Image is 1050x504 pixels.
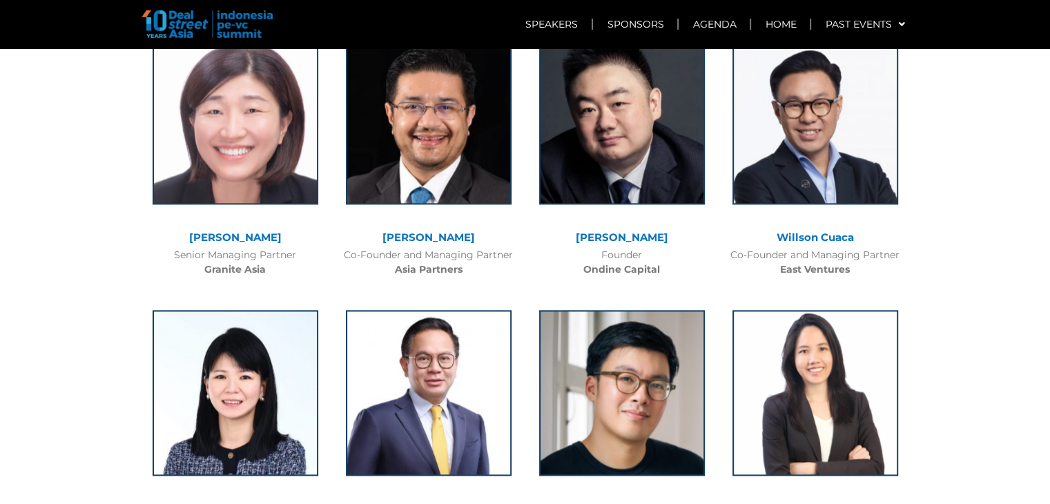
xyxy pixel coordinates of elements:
[146,248,325,277] div: Senior Managing Partner
[346,39,512,204] img: Nick Nash
[346,310,512,476] img: Foto Kartika – Dasi Kuning
[512,8,592,40] a: Speakers
[382,231,475,244] a: [PERSON_NAME]
[539,310,705,476] img: Kevin Aluwi
[339,248,518,277] div: Co-Founder and Managing Partner
[751,8,810,40] a: Home
[576,231,668,244] a: [PERSON_NAME]
[583,263,660,275] b: Ondine Capital
[679,8,750,40] a: Agenda
[732,310,898,476] img: Pinn Lawjindakul
[532,248,712,277] div: Founder
[732,39,898,204] img: Screenshot_20250826_150546_Chrome~2
[153,39,318,204] img: Jenny Lee
[811,8,918,40] a: Past Events
[189,231,282,244] a: [PERSON_NAME]
[593,8,677,40] a: Sponsors
[395,263,463,275] b: Asia Partners
[777,231,854,244] a: Willson Cuaca
[204,263,266,275] b: Granite Asia
[539,39,705,204] img: Randolph Hsu-square
[153,310,318,476] img: Huai Fong Chew
[726,248,905,277] div: Co-Founder and Managing Partner
[780,263,850,275] b: East Ventures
